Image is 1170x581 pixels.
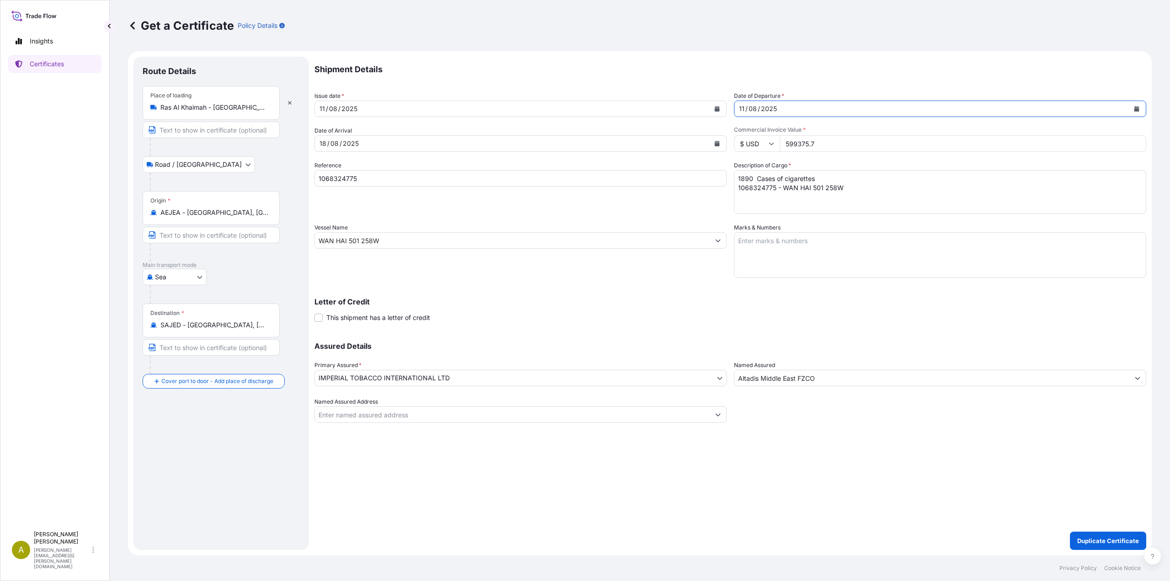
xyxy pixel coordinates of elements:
[160,208,268,217] input: Origin
[734,361,775,370] label: Named Assured
[143,269,207,285] button: Select transport
[8,32,102,50] a: Insights
[143,261,300,269] p: Main transport mode
[710,136,724,151] button: Calendar
[161,377,273,386] span: Cover port to door - Add place of discharge
[710,101,724,116] button: Calendar
[143,339,280,356] input: Text to appear on certificate
[314,126,352,135] span: Date of Arrival
[155,160,242,169] span: Road / [GEOGRAPHIC_DATA]
[143,156,255,173] button: Select transport
[18,545,24,554] span: A
[319,373,450,383] span: IMPERIAL TOBACCO INTERNATIONAL LTD
[143,374,285,389] button: Cover port to door - Add place of discharge
[143,227,280,243] input: Text to appear on certificate
[734,223,781,232] label: Marks & Numbers
[314,342,1146,350] p: Assured Details
[780,135,1146,152] input: Enter amount
[758,103,760,114] div: /
[1129,370,1146,386] button: Show suggestions
[1077,536,1139,545] p: Duplicate Certificate
[155,272,166,282] span: Sea
[319,103,326,114] div: day,
[314,223,348,232] label: Vessel Name
[327,138,330,149] div: /
[342,138,360,149] div: year,
[143,66,196,77] p: Route Details
[30,59,64,69] p: Certificates
[710,232,726,249] button: Show suggestions
[745,103,748,114] div: /
[34,547,90,569] p: [PERSON_NAME][EMAIL_ADDRESS][PERSON_NAME][DOMAIN_NAME]
[315,406,710,423] input: Named Assured Address
[1070,532,1146,550] button: Duplicate Certificate
[314,161,341,170] label: Reference
[340,103,358,114] div: year,
[150,92,191,99] div: Place of loading
[1129,101,1144,116] button: Calendar
[314,397,378,406] label: Named Assured Address
[748,103,758,114] div: month,
[160,103,268,112] input: Place of loading
[738,103,745,114] div: day,
[128,18,234,33] p: Get a Certificate
[314,57,1146,82] p: Shipment Details
[238,21,277,30] p: Policy Details
[326,313,430,322] span: This shipment has a letter of credit
[710,406,726,423] button: Show suggestions
[314,298,1146,305] p: Letter of Credit
[340,138,342,149] div: /
[734,126,1146,133] span: Commercial Invoice Value
[326,103,328,114] div: /
[1059,565,1097,572] a: Privacy Policy
[330,138,340,149] div: month,
[315,232,710,249] input: Type to search vessel name or IMO
[314,361,362,370] span: Primary Assured
[314,370,727,386] button: IMPERIAL TOBACCO INTERNATIONAL LTD
[760,103,778,114] div: year,
[34,531,90,545] p: [PERSON_NAME] [PERSON_NAME]
[338,103,340,114] div: /
[734,161,791,170] label: Description of Cargo
[734,370,1129,386] input: Assured Name
[8,55,102,73] a: Certificates
[150,309,184,317] div: Destination
[734,170,1146,214] textarea: 1890 Cases of cigarettes 1068324775 - WAN HAI 501 258W
[734,91,784,101] span: Date of Departure
[314,170,727,187] input: Enter booking reference
[328,103,338,114] div: month,
[143,122,280,138] input: Text to appear on certificate
[160,320,268,330] input: Destination
[319,138,327,149] div: day,
[314,91,344,101] span: Issue date
[30,37,53,46] p: Insights
[1104,565,1141,572] a: Cookie Notice
[150,197,170,204] div: Origin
